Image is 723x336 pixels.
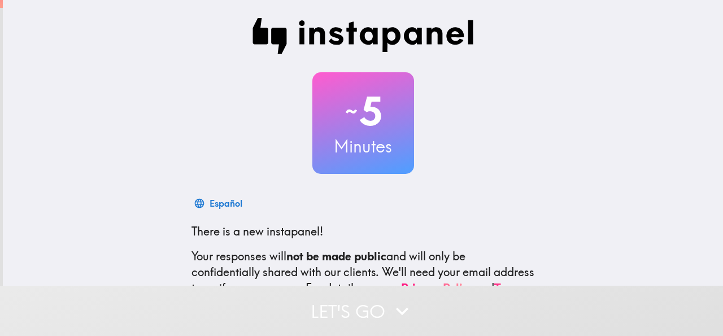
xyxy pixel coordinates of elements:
a: Privacy Policy [401,281,474,295]
a: Terms [494,281,526,295]
b: not be made public [286,249,386,263]
h3: Minutes [312,134,414,158]
img: Instapanel [252,18,474,54]
span: There is a new instapanel! [191,224,323,238]
h2: 5 [312,88,414,134]
p: Your responses will and will only be confidentially shared with our clients. We'll need your emai... [191,248,535,296]
div: Español [210,195,242,211]
span: ~ [343,94,359,128]
button: Español [191,192,247,215]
